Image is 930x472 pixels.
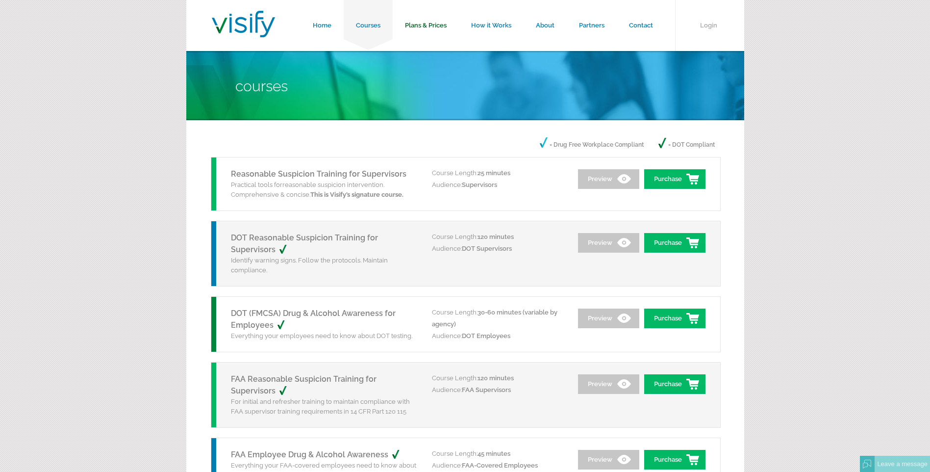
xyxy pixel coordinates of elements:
[478,233,514,240] span: 120 minutes
[235,78,288,95] span: Courses
[231,374,377,395] a: FAA Reasonable Suspicion Training for Supervisors
[212,11,275,37] img: Visify Training
[578,374,639,394] a: Preview
[875,456,930,472] div: Leave a message
[462,386,511,393] span: FAA Supervisors
[578,233,639,253] a: Preview
[231,233,378,254] a: DOT Reasonable Suspicion Training for Supervisors
[578,169,639,189] a: Preview
[231,256,417,275] p: Identify warning signs. Follow the protocols. Maintain compliance.
[231,180,417,200] p: Practical tools for
[540,137,644,152] p: = Drug Free Workplace Compliant
[644,450,705,470] a: Purchase
[432,307,564,330] p: Course Length:
[212,26,275,40] a: Visify Training
[863,460,872,469] img: Offline
[462,462,538,469] span: FAA-Covered Employees
[231,331,417,341] p: Everything your employees need to know about DOT testing.
[578,450,639,470] a: Preview
[578,309,639,328] a: Preview
[658,137,715,152] p: = DOT Compliant
[231,181,403,198] span: reasonable suspicion intervention. Comprehensive & concise.
[644,233,705,253] a: Purchase
[644,374,705,394] a: Purchase
[432,460,564,472] p: Audience:
[432,243,564,255] p: Audience:
[231,169,406,179] a: Reasonable Suspicion Training for Supervisors
[432,309,557,328] span: 30-60 minutes (variable by agency)
[432,167,564,179] p: Course Length:
[231,450,410,459] a: FAA Employee Drug & Alcohol Awareness
[644,169,705,189] a: Purchase
[231,309,396,330] a: DOT (FMCSA) Drug & Alcohol Awareness for Employees
[478,450,510,457] span: 45 minutes
[462,181,497,188] span: Supervisors
[231,398,410,415] span: For initial and refresher training to maintain compliance with FAA supervisor training requiremen...
[432,384,564,396] p: Audience:
[432,179,564,191] p: Audience:
[644,309,705,328] a: Purchase
[478,169,510,177] span: 25 minutes
[478,374,514,382] span: 120 minutes
[310,191,403,198] strong: This is Visify’s signature course.
[432,330,564,342] p: Audience:
[432,231,564,243] p: Course Length:
[462,245,512,252] span: DOT Supervisors
[432,372,564,384] p: Course Length:
[462,332,510,340] span: DOT Employees
[432,448,564,460] p: Course Length:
